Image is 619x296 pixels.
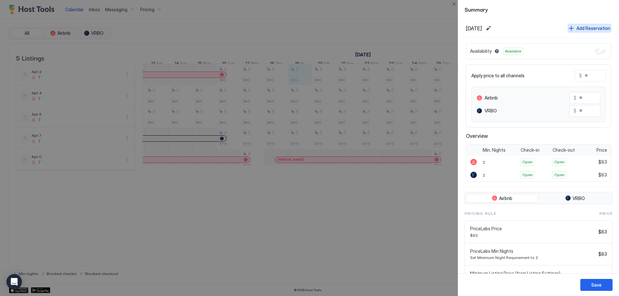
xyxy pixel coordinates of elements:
[599,211,613,216] span: Price
[596,147,607,153] span: Price
[485,108,497,114] span: VRBO
[554,159,565,165] span: Open
[470,248,596,254] span: PriceLabs Min Nights
[499,196,512,201] span: Airbnb
[579,73,582,79] span: $
[574,108,576,114] span: $
[470,233,596,238] span: $83
[465,5,613,13] span: Summary
[598,172,607,178] span: $83
[591,282,602,288] div: Save
[553,147,575,153] span: Check-out
[470,255,596,260] span: Set Minimum Night Requirement to 2
[483,160,485,165] span: 2
[6,274,22,290] div: Open Intercom Messenger
[554,172,565,178] span: Open
[471,73,525,79] span: Apply price to all channels
[493,47,501,55] button: Blocked dates override all pricing rules and remain unavailable until manually unblocked
[465,192,613,205] div: tab-group
[470,271,596,276] span: Minimum Listing Price (from Listing Settings)
[598,159,607,165] span: $83
[465,211,496,216] span: Pricing Rule
[568,24,611,33] button: Add Reservation
[470,48,492,54] span: Availability
[598,251,607,257] span: $83
[521,147,539,153] span: Check-in
[466,133,611,139] span: Overview
[598,229,607,235] span: $83
[466,25,482,32] span: [DATE]
[470,226,596,232] span: PriceLabs Price
[539,194,611,203] button: VRBO
[466,194,538,203] button: Airbnb
[505,48,521,54] span: Available
[580,279,613,291] button: Save
[483,173,485,177] span: 2
[522,172,533,178] span: Open
[576,25,610,32] div: Add Reservation
[483,147,506,153] span: Min. Nights
[522,159,533,165] span: Open
[485,95,498,101] span: Airbnb
[485,24,492,32] button: Edit date range
[573,196,585,201] span: VRBO
[574,95,576,101] span: $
